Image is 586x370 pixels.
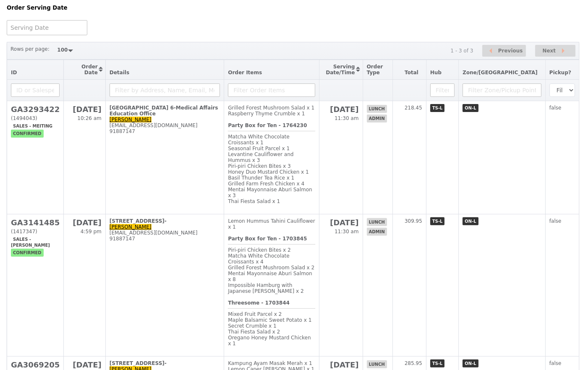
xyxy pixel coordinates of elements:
[81,229,102,235] span: 4:59 pm
[228,198,280,204] span: Thai Fiesta Salad x 1
[549,105,562,111] span: false
[323,218,359,227] h2: [DATE]
[110,105,220,117] div: [GEOGRAPHIC_DATA] 6-Medical Affairs Education Office
[228,300,290,306] b: Threesome - 1703844
[228,181,304,187] span: Grilled Farm Fresh Chicken x 4
[10,45,50,53] label: Rows per page:
[228,218,315,230] div: ⁠Lemon Hummus Tahini Cauliflower x 1
[463,360,478,367] span: ON-L
[450,48,473,54] div: 1 - 3 of 3
[11,105,60,114] h2: GA3293422
[430,217,445,225] span: TS-L
[228,111,315,117] div: Raspberry Thyme Crumble x 1
[463,83,542,97] input: Filter Zone/Pickup Point
[228,360,315,366] div: Kampung Ayam Masak Merah x 1
[463,104,478,112] span: ON-L
[228,317,311,323] span: ⁠Maple Balsamic Sweet Potato x 1
[367,218,387,226] span: lunch
[110,236,220,242] div: 91887147
[549,70,571,76] span: Pickup?
[68,218,101,227] h2: [DATE]
[228,271,312,282] span: Mentai Mayonnaise Aburi Salmon x 8
[11,115,60,121] div: (1494043)
[228,151,293,163] span: Levantine Cauliflower and Hummus x 3
[335,229,358,235] span: 11:30 am
[11,229,60,235] div: (1417347)
[228,265,314,271] span: Grilled Forest Mushroom Salad x 2
[323,105,359,114] h2: [DATE]
[367,64,383,76] span: Order Type
[228,163,290,169] span: Piri‑piri Chicken Bites x 3
[405,218,422,224] span: 309.95
[549,360,562,366] span: false
[110,122,220,128] div: [EMAIL_ADDRESS][DOMAIN_NAME]
[335,115,358,121] span: 11:30 am
[542,46,556,56] span: Next
[11,83,60,97] input: ID or Salesperson name
[11,360,60,369] h2: GA3069205
[110,83,220,97] input: Filter by Address, Name, Email, Mobile
[110,360,220,366] div: [STREET_ADDRESS]-
[11,249,44,257] span: confirmed
[228,134,290,146] span: Matcha White Chocolate Croissants x 1
[228,187,312,198] span: Mentai Mayonnaise Aburi Salmon x 3
[110,128,220,134] div: 91887147
[228,236,307,242] b: Party Box for Ten - 1703845
[228,83,315,97] input: Filter Order Items
[11,70,17,76] span: ID
[110,117,152,122] a: [PERSON_NAME]
[463,217,478,225] span: ON-L
[77,115,101,121] span: 10:26 am
[430,70,442,76] span: Hub
[367,105,387,113] span: lunch
[323,360,359,369] h2: [DATE]
[535,45,576,57] button: Next
[367,360,387,368] span: lunch
[228,323,276,329] span: Secret Crumble x 1
[110,230,220,236] div: [EMAIL_ADDRESS][DOMAIN_NAME]
[11,130,44,138] span: confirmed
[11,122,55,130] span: Sales - Meiting
[11,235,52,249] span: Sales - [PERSON_NAME]
[110,224,152,230] a: [PERSON_NAME]
[430,83,455,97] input: Filter Hub
[68,105,101,114] h2: [DATE]
[549,218,562,224] span: false
[430,360,445,367] span: TS-L
[367,115,387,122] span: admin
[482,45,526,57] button: Previous
[228,253,290,265] span: Matcha White Chocolate Croissants x 4
[7,5,94,11] h5: Order Serving Date
[228,282,303,294] span: Impossible Hamburg with Japanese [PERSON_NAME] x 2
[430,104,445,112] span: TS-L
[228,175,294,181] span: Basil Thunder Tea Rice x 1
[11,218,60,227] h2: GA3141485
[228,329,280,335] span: Thai Fiesta Salad x 2
[463,70,538,76] span: Zone/[GEOGRAPHIC_DATA]
[68,360,101,369] h2: [DATE]
[110,70,129,76] span: Details
[405,105,422,111] span: 218.45
[367,228,387,236] span: admin
[228,335,311,347] span: Oregano Honey Mustard Chicken x 1
[228,169,309,175] span: Honey Duo Mustard Chicken x 1
[228,146,290,151] span: Seasonal Fruit Parcel x 1
[228,70,262,76] span: Order Items
[228,247,290,253] span: Piri‑piri Chicken Bites x 2
[405,360,422,366] span: 285.95
[228,311,282,317] span: Mixed Fruit Parcel x 2
[498,46,523,56] span: Previous
[7,20,87,35] input: Serving Date
[228,122,307,128] b: Party Box for Ten - 1764230
[228,105,315,111] div: Grilled Forest Mushroom Salad x 1
[110,218,220,224] div: [STREET_ADDRESS]-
